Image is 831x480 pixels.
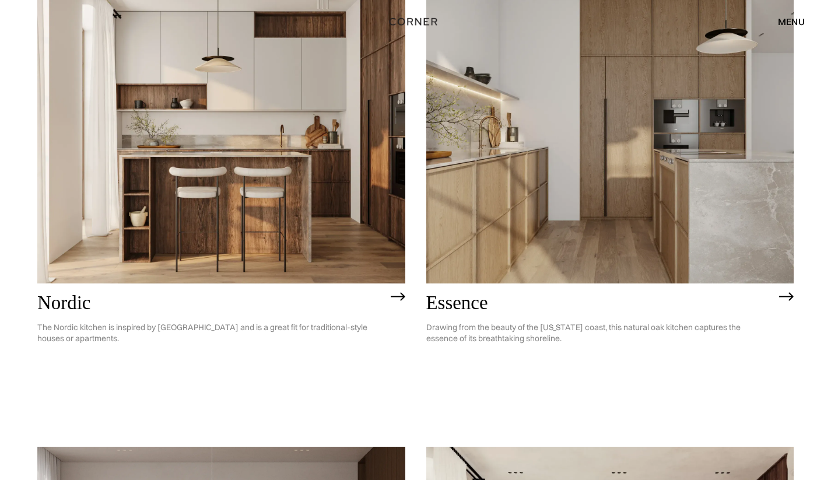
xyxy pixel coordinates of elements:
div: menu [778,17,805,26]
a: home [380,14,451,29]
div: menu [766,12,805,31]
h2: Nordic [37,292,385,313]
p: Drawing from the beauty of the [US_STATE] coast, this natural oak kitchen captures the essence of... [426,313,774,353]
p: The Nordic kitchen is inspired by [GEOGRAPHIC_DATA] and is a great fit for traditional-style hous... [37,313,385,353]
h2: Essence [426,292,774,313]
